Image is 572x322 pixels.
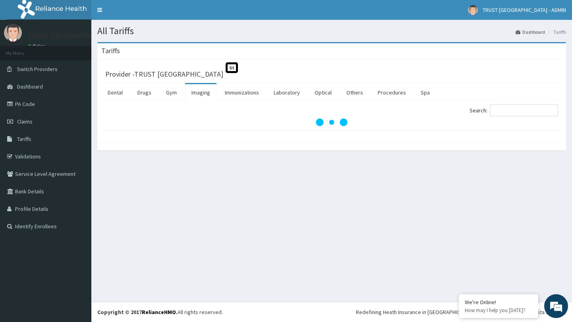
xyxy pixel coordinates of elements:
a: Laboratory [267,84,306,101]
span: Tariffs [17,135,31,143]
h1: All Tariffs [97,26,566,36]
h3: Provider - TRUST [GEOGRAPHIC_DATA] [105,71,223,78]
footer: All rights reserved. [91,302,572,322]
div: Redefining Heath Insurance in [GEOGRAPHIC_DATA] using Telemedicine and Data Science! [356,308,566,316]
a: RelianceHMO [142,309,176,316]
p: TRUST [GEOGRAPHIC_DATA] - ADMIN [28,32,141,39]
p: How may I help you today? [465,307,532,314]
svg: audio-loading [316,106,348,138]
a: Spa [414,84,436,101]
span: TRUST [GEOGRAPHIC_DATA] - ADMIN [483,6,566,13]
a: Optical [308,84,338,101]
div: We're Online! [465,299,532,306]
a: Online [28,43,47,49]
strong: Copyright © 2017 . [97,309,178,316]
span: Claims [17,118,33,125]
span: Switch Providers [17,66,58,73]
li: Tariffs [546,29,566,35]
span: St [226,62,238,73]
img: User Image [4,24,22,42]
h3: Tariffs [101,47,120,54]
input: Search: [490,104,558,116]
a: Immunizations [218,84,265,101]
img: User Image [468,5,478,15]
a: Procedures [371,84,412,101]
a: Others [340,84,369,101]
a: Dental [101,84,129,101]
a: Gym [160,84,183,101]
label: Search: [470,104,558,116]
span: Dashboard [17,83,43,90]
a: Dashboard [516,29,545,35]
a: Drugs [131,84,158,101]
a: Imaging [185,84,216,101]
